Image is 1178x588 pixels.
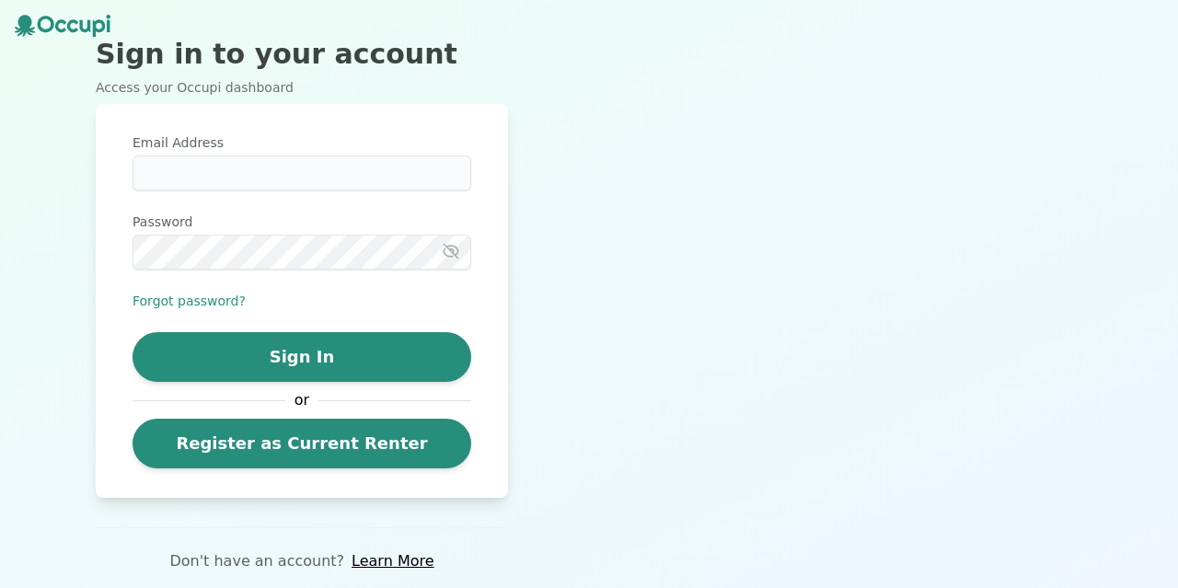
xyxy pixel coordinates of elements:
span: or [285,389,318,411]
a: Learn More [352,550,433,572]
a: Register as Current Renter [133,419,471,468]
p: Access your Occupi dashboard [96,78,508,97]
h2: Sign in to your account [96,38,508,71]
label: Email Address [133,133,471,152]
label: Password [133,213,471,231]
button: Sign In [133,332,471,382]
button: Forgot password? [133,292,246,310]
p: Don't have an account? [169,550,344,572]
